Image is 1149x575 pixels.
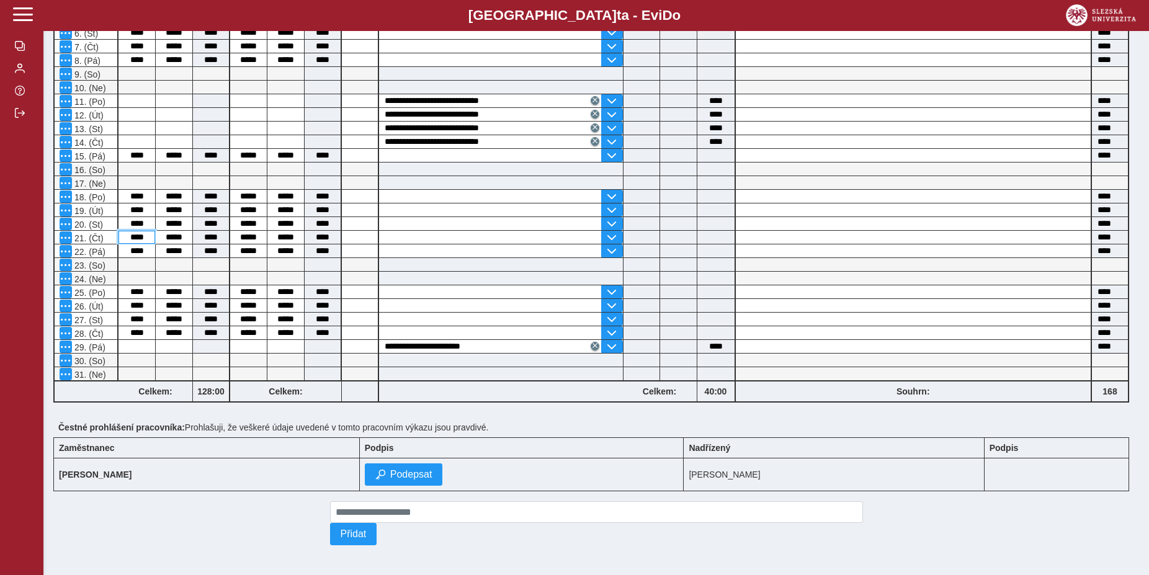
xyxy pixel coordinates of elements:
[72,220,103,230] span: 20. (St)
[60,259,72,271] button: Menu
[60,177,72,189] button: Menu
[60,27,72,39] button: Menu
[72,42,99,52] span: 7. (Čt)
[684,458,984,491] td: [PERSON_NAME]
[72,315,103,325] span: 27. (St)
[72,97,105,107] span: 11. (Po)
[72,179,106,189] span: 17. (Ne)
[60,122,72,135] button: Menu
[60,81,72,94] button: Menu
[72,165,105,175] span: 16. (So)
[53,417,1139,437] div: Prohlašuji, že veškeré údaje uvedené v tomto pracovním výkazu jsou pravdivé.
[118,386,192,396] b: Celkem:
[60,68,72,80] button: Menu
[60,163,72,176] button: Menu
[617,7,621,23] span: t
[60,313,72,326] button: Menu
[72,206,104,216] span: 19. (Út)
[72,151,105,161] span: 15. (Pá)
[60,300,72,312] button: Menu
[59,470,132,479] b: [PERSON_NAME]
[60,286,72,298] button: Menu
[72,138,104,148] span: 14. (Čt)
[72,274,106,284] span: 24. (Ne)
[72,261,105,270] span: 23. (So)
[72,83,106,93] span: 10. (Ne)
[662,7,672,23] span: D
[59,443,114,453] b: Zaměstnanec
[623,386,697,396] b: Celkem:
[60,231,72,244] button: Menu
[72,110,104,120] span: 12. (Út)
[60,149,72,162] button: Menu
[60,245,72,257] button: Menu
[72,329,104,339] span: 28. (Čt)
[697,386,735,396] b: 40:00
[1092,386,1128,396] b: 168
[60,327,72,339] button: Menu
[60,341,72,353] button: Menu
[72,124,103,134] span: 13. (St)
[72,56,101,66] span: 8. (Pá)
[230,386,341,396] b: Celkem:
[689,443,730,453] b: Nadřízený
[72,370,106,380] span: 31. (Ne)
[72,192,105,202] span: 18. (Po)
[72,247,105,257] span: 22. (Pá)
[72,301,104,311] span: 26. (Út)
[72,233,104,243] span: 21. (Čt)
[72,69,101,79] span: 9. (So)
[60,218,72,230] button: Menu
[58,422,185,432] b: Čestné prohlášení pracovníka:
[60,272,72,285] button: Menu
[60,54,72,66] button: Menu
[193,386,229,396] b: 128:00
[60,136,72,148] button: Menu
[330,523,377,545] button: Přidat
[673,7,681,23] span: o
[390,469,432,480] span: Podepsat
[72,288,105,298] span: 25. (Po)
[341,528,367,540] span: Přidat
[365,443,394,453] b: Podpis
[990,443,1019,453] b: Podpis
[60,204,72,216] button: Menu
[60,354,72,367] button: Menu
[60,40,72,53] button: Menu
[60,190,72,203] button: Menu
[1066,4,1136,26] img: logo_web_su.png
[72,356,105,366] span: 30. (So)
[72,29,98,38] span: 6. (St)
[37,7,1112,24] b: [GEOGRAPHIC_DATA] a - Evi
[60,368,72,380] button: Menu
[60,109,72,121] button: Menu
[896,386,930,396] b: Souhrn:
[60,95,72,107] button: Menu
[72,342,105,352] span: 29. (Pá)
[365,463,443,486] button: Podepsat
